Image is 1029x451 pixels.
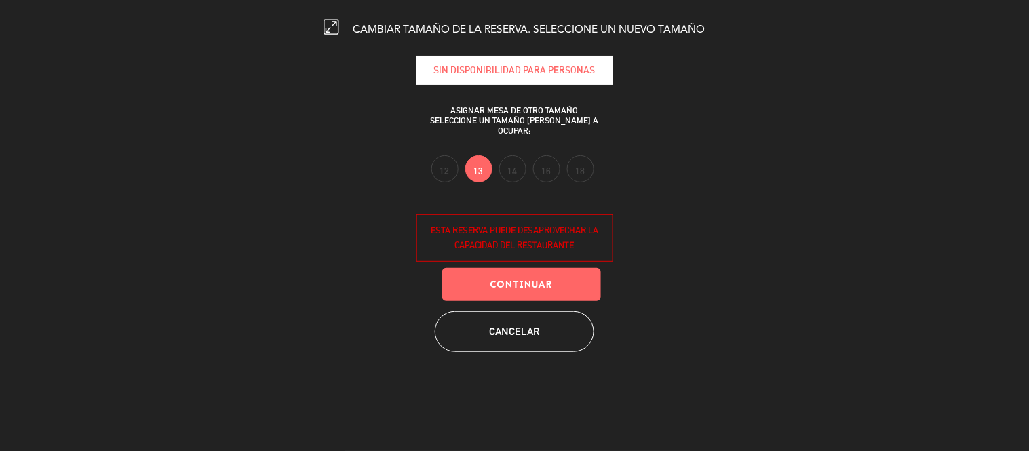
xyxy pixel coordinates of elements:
span: CAMBIAR TAMAÑO DE LA RESERVA. SELECCIONE UN NUEVO TAMAÑO [353,24,705,35]
button: Continuar [442,268,601,301]
label: 14 [499,155,526,182]
label: 16 [533,155,560,182]
label: 18 [567,155,594,182]
button: Cancelar [435,311,594,352]
label: 12 [431,155,459,182]
div: SIN DISPONIBILIDAD PARA personas [416,56,613,85]
label: 13 [465,155,492,182]
div: ESTA RESERVA PUEDE DESAPROVECHAR LA CAPACIDAD DEL RESTAURANTE [416,214,613,262]
div: ASIGNAR MESA DE OTRO TAMAÑO SELECCIONE UN TAMAÑO [PERSON_NAME] A OCUPAR: [416,105,613,136]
